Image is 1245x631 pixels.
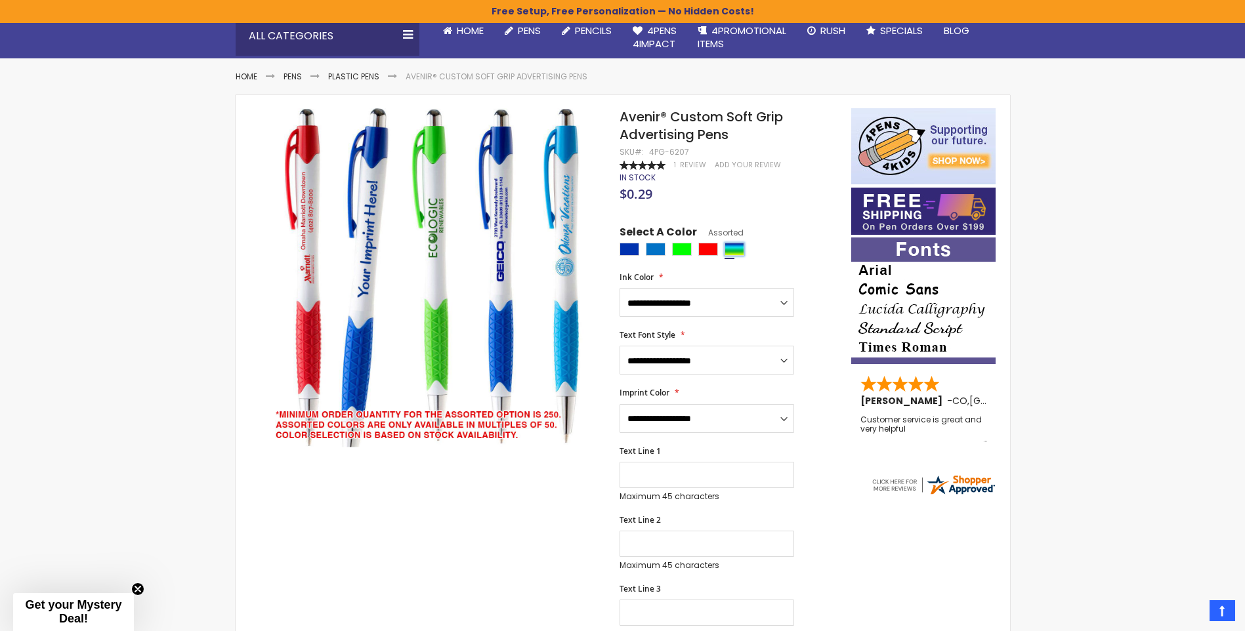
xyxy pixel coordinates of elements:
span: Avenir® Custom Soft Grip Advertising Pens [620,108,783,144]
button: Close teaser [131,582,144,596]
div: Lime Green [672,243,692,256]
span: Pens [518,24,541,37]
img: updated-2-island-full-color.jpg [262,107,602,447]
strong: SKU [620,146,644,157]
span: Text Line 1 [620,445,661,457]
a: Plastic Pens [328,71,379,82]
span: Ink Color [620,272,654,283]
img: 4pens 4 kids [851,108,996,184]
a: Add Your Review [715,160,781,170]
div: All Categories [236,16,419,56]
span: Rush [820,24,845,37]
div: 100% [620,161,665,170]
p: Maximum 45 characters [620,491,794,502]
a: Pens [284,71,302,82]
div: Blue [620,243,639,256]
p: Maximum 45 characters [620,560,794,571]
span: 1 [674,160,676,170]
span: Select A Color [620,225,697,243]
span: Text Line 3 [620,583,661,594]
a: Pens [494,16,551,45]
div: Assorted [725,243,744,256]
a: 4pens.com certificate URL [870,488,996,499]
div: 4PG-6207 [649,147,689,157]
span: 4Pens 4impact [633,24,677,51]
a: Specials [856,16,933,45]
div: Blue Light [646,243,665,256]
a: Rush [797,16,856,45]
span: Get your Mystery Deal! [25,598,121,625]
img: font-personalization-examples [851,237,996,364]
span: [GEOGRAPHIC_DATA] [969,394,1066,407]
li: Avenir® Custom Soft Grip Advertising Pens [406,71,587,82]
a: Home [236,71,257,82]
span: Specials [880,24,923,37]
span: [PERSON_NAME] [860,394,947,407]
a: Pencils [551,16,622,45]
div: Availability [620,173,656,183]
a: Home [433,16,494,45]
img: Free shipping on orders over $199 [851,188,996,235]
span: Review [680,160,706,170]
span: $0.29 [620,185,652,203]
a: Top [1210,600,1235,621]
span: Home [457,24,484,37]
a: 4Pens4impact [622,16,687,59]
span: Pencils [575,24,612,37]
div: Get your Mystery Deal!Close teaser [13,593,134,631]
span: CO [952,394,967,407]
span: Assorted [697,227,744,238]
img: 4pens.com widget logo [870,473,996,497]
div: Red [698,243,718,256]
span: Imprint Color [620,387,669,398]
span: Text Font Style [620,329,675,340]
a: 4PROMOTIONALITEMS [687,16,797,59]
span: - , [947,394,1066,407]
span: 4PROMOTIONAL ITEMS [698,24,786,51]
a: Blog [933,16,980,45]
span: In stock [620,172,656,183]
span: Text Line 2 [620,514,661,525]
a: 1 Review [674,160,708,170]
span: Blog [944,24,969,37]
div: Customer service is great and very helpful [860,415,988,443]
